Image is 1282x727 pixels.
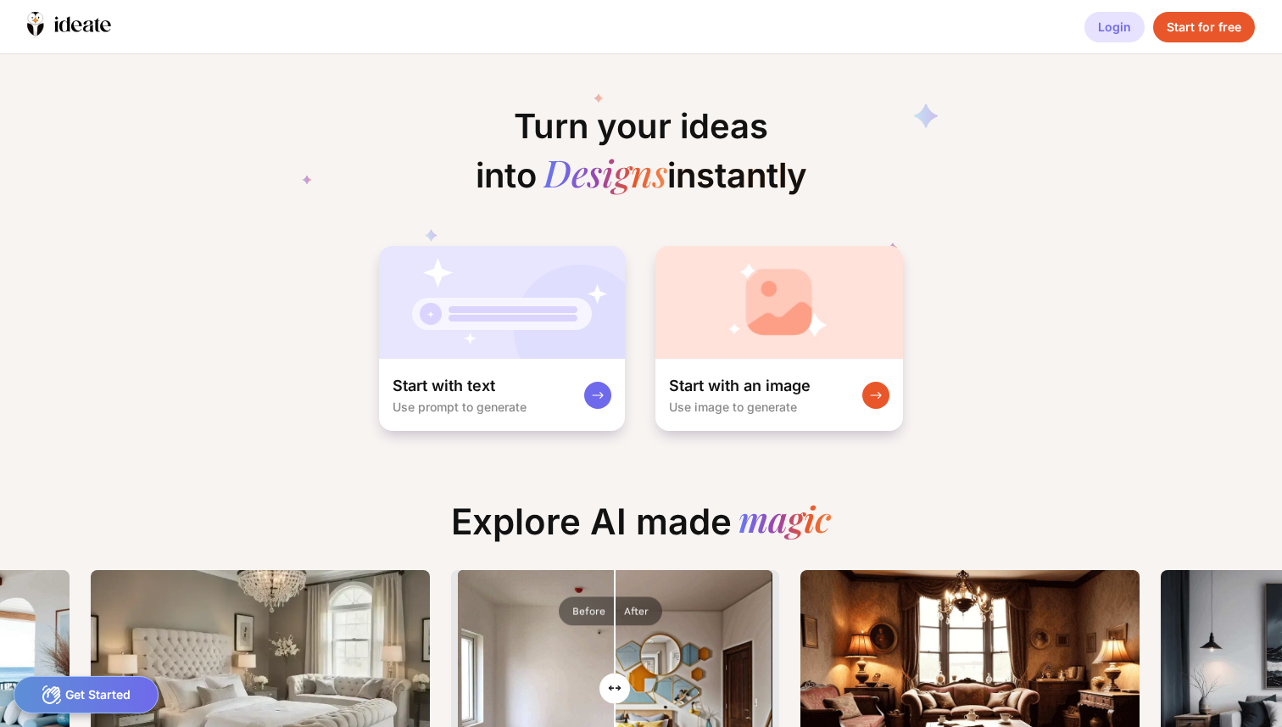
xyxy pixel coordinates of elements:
div: Start with text [393,376,495,396]
div: Start with an image [669,376,811,396]
img: startWithTextCardBg.jpg [379,246,625,359]
div: Login [1084,12,1145,42]
div: Get Started [14,676,159,713]
div: magic [739,501,831,543]
div: Explore AI made [438,501,844,556]
img: startWithImageCardBg.jpg [655,246,903,359]
div: Use prompt to generate [393,400,527,414]
div: Start for free [1153,12,1255,42]
div: Use image to generate [669,400,797,414]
